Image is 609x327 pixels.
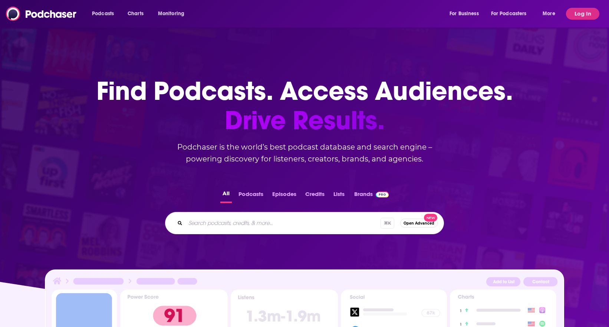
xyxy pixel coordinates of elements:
img: Podchaser Pro [376,192,389,197]
img: Podcast Insights Header [52,276,557,289]
button: Open AdvancedNew [400,219,438,228]
button: Podcasts [236,189,266,203]
a: Charts [123,8,148,20]
div: Search podcasts, credits, & more... [165,212,444,234]
span: ⌘ K [381,218,394,229]
button: Credits [303,189,327,203]
a: BrandsPodchaser Pro [354,189,389,203]
button: Episodes [270,189,299,203]
button: Lists [331,189,347,203]
span: Monitoring [158,9,184,19]
button: open menu [537,8,564,20]
span: Open Advanced [404,221,434,225]
button: open menu [153,8,194,20]
h2: Podchaser is the world’s best podcast database and search engine – powering discovery for listene... [156,141,453,165]
span: New [424,214,437,222]
button: Log In [566,8,599,20]
button: open menu [444,8,488,20]
img: Podchaser - Follow, Share and Rate Podcasts [6,7,77,21]
span: Podcasts [92,9,114,19]
span: Charts [128,9,144,19]
span: For Podcasters [491,9,527,19]
h1: Find Podcasts. Access Audiences. [96,76,513,135]
button: open menu [87,8,124,20]
button: All [220,189,232,203]
button: open menu [486,8,537,20]
input: Search podcasts, credits, & more... [185,217,381,229]
span: Drive Results. [96,106,513,135]
span: For Business [450,9,479,19]
span: More [543,9,555,19]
